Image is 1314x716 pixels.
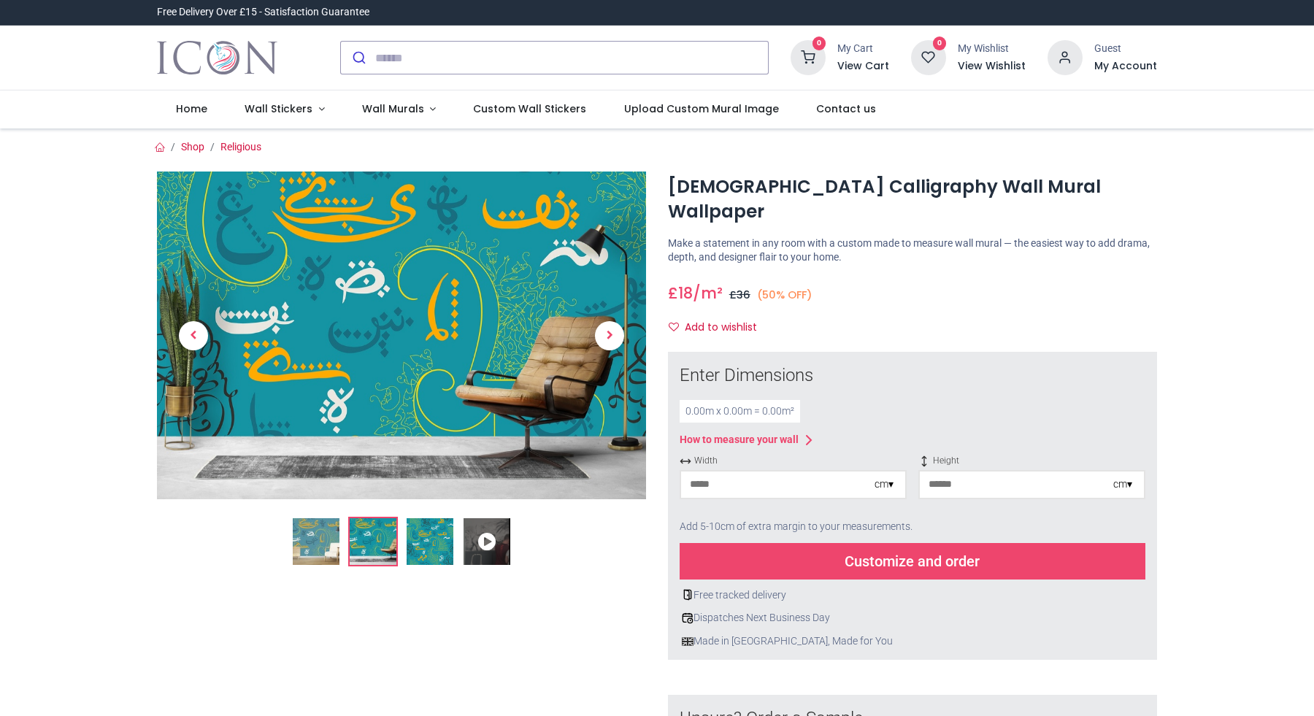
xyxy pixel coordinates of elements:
[837,42,889,56] div: My Cart
[595,321,624,350] span: Next
[181,141,204,153] a: Shop
[680,611,1145,625] div: Dispatches Next Business Day
[157,5,369,20] div: Free Delivery Over £15 - Satisfaction Guarantee
[1094,59,1157,74] a: My Account
[573,220,646,450] a: Next
[693,282,723,304] span: /m²
[680,511,1145,543] div: Add 5-10cm of extra margin to your measurements.
[668,282,693,304] span: £
[911,51,946,63] a: 0
[850,5,1157,20] iframe: Customer reviews powered by Trustpilot
[958,59,1026,74] a: View Wishlist
[293,518,339,565] img: Islamic Calligraphy Wall Mural Wallpaper
[624,101,779,116] span: Upload Custom Mural Image
[1113,477,1132,492] div: cm ▾
[176,101,207,116] span: Home
[680,400,800,423] div: 0.00 m x 0.00 m = 0.00 m²
[179,321,208,350] span: Previous
[226,91,343,128] a: Wall Stickers
[816,101,876,116] span: Contact us
[157,37,277,78] a: Logo of Icon Wall Stickers
[837,59,889,74] a: View Cart
[362,101,424,116] span: Wall Murals
[157,220,230,450] a: Previous
[812,36,826,50] sup: 0
[729,288,750,302] span: £
[1094,42,1157,56] div: Guest
[245,101,312,116] span: Wall Stickers
[737,288,750,302] span: 36
[680,634,1145,649] div: Made in [GEOGRAPHIC_DATA], Made for You
[918,455,1145,467] span: Height
[473,101,586,116] span: Custom Wall Stickers
[407,518,453,565] img: WS-45612-03
[341,42,375,74] button: Submit
[350,518,396,565] img: WS-45612-02
[343,91,455,128] a: Wall Murals
[668,236,1157,265] p: Make a statement in any room with a custom made to measure wall mural — the easiest way to add dr...
[875,477,894,492] div: cm ▾
[157,172,646,499] img: WS-45612-02
[933,36,947,50] sup: 0
[682,636,693,647] img: uk
[757,288,812,303] small: (50% OFF)
[668,315,769,340] button: Add to wishlistAdd to wishlist
[157,37,277,78] img: Icon Wall Stickers
[680,363,1145,388] div: Enter Dimensions
[791,51,826,63] a: 0
[680,588,1145,603] div: Free tracked delivery
[678,282,693,304] span: 18
[668,174,1157,225] h1: [DEMOGRAPHIC_DATA] Calligraphy Wall Mural Wallpaper
[220,141,261,153] a: Religious
[669,322,679,332] i: Add to wishlist
[680,433,799,447] div: How to measure your wall
[680,455,907,467] span: Width
[958,42,1026,56] div: My Wishlist
[680,543,1145,580] div: Customize and order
